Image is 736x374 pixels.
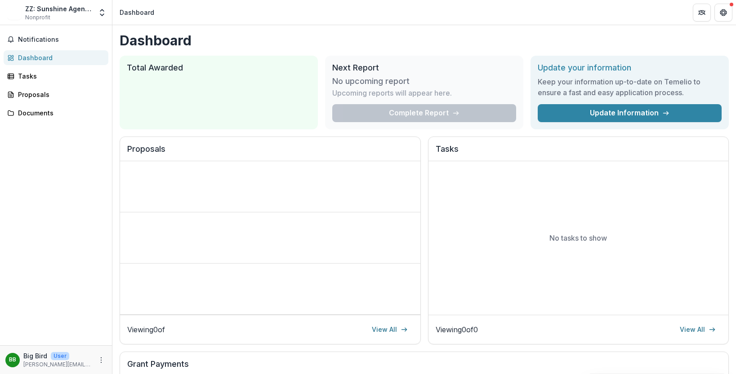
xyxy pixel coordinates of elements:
[96,355,107,365] button: More
[4,50,108,65] a: Dashboard
[436,144,722,161] h2: Tasks
[332,88,452,98] p: Upcoming reports will appear here.
[436,324,478,335] p: Viewing 0 of 0
[4,32,108,47] button: Notifications
[4,87,108,102] a: Proposals
[538,63,722,73] h2: Update your information
[9,357,16,363] div: Big Bird
[116,6,158,19] nav: breadcrumb
[18,36,105,44] span: Notifications
[18,71,101,81] div: Tasks
[4,69,108,84] a: Tasks
[96,4,108,22] button: Open entity switcher
[51,352,69,360] p: User
[538,104,722,122] a: Update Information
[120,32,729,48] h1: Dashboard
[332,63,516,73] h2: Next Report
[4,106,108,120] a: Documents
[127,324,165,335] p: Viewing 0 of
[693,4,711,22] button: Partners
[120,8,154,17] div: Dashboard
[25,4,92,13] div: ZZ: Sunshine Agency of Southeastern [US_STATE]
[714,4,732,22] button: Get Help
[23,351,47,361] p: Big Bird
[23,361,92,369] p: [PERSON_NAME][EMAIL_ADDRESS][PERSON_NAME][DOMAIN_NAME]
[127,144,413,161] h2: Proposals
[332,76,410,86] h3: No upcoming report
[674,322,721,337] a: View All
[127,63,311,73] h2: Total Awarded
[549,233,607,243] p: No tasks to show
[18,53,101,62] div: Dashboard
[18,108,101,118] div: Documents
[366,322,413,337] a: View All
[25,13,50,22] span: Nonprofit
[538,76,722,98] h3: Keep your information up-to-date on Temelio to ensure a fast and easy application process.
[18,90,101,99] div: Proposals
